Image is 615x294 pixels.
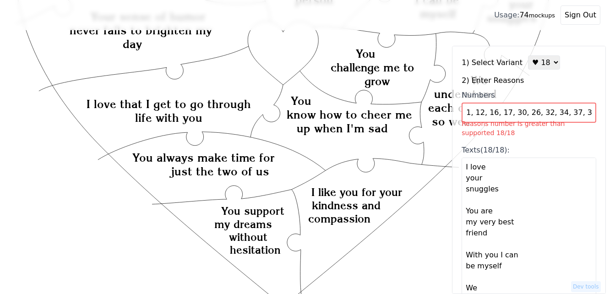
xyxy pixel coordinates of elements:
[308,212,370,225] text: compassion
[462,75,596,86] label: 2) Enter Reasons
[291,94,311,108] text: You
[214,218,272,231] text: my dreams
[462,103,596,123] input: NumbersReasons number is greater than supported 18/18
[365,75,390,88] text: grow
[123,37,142,51] text: day
[571,281,601,292] button: Dev tools
[435,87,497,101] text: understand
[432,114,471,128] text: so well
[132,151,275,164] text: You always make time for
[221,205,284,218] text: You support
[462,57,522,68] label: 1) Select Variant
[331,61,414,74] text: challenge me to
[561,5,600,25] button: Sign Out
[87,97,251,111] text: I love that I get to go through
[428,101,487,114] text: each other
[135,111,202,125] text: life with you
[494,11,519,19] span: Usage:
[230,244,281,257] text: hesitation
[529,12,555,19] small: mockups
[70,23,212,37] text: never fails to brighten my
[494,10,555,21] div: 74
[356,48,375,61] text: You
[462,119,596,137] div: Reasons number is greater than supported 18/18
[229,231,267,244] text: without
[311,185,402,199] text: I like you for your
[462,90,596,101] div: Numbers
[480,146,510,154] span: (18/18):
[462,145,596,156] div: Texts
[297,121,388,135] text: up when I'm sad
[287,108,412,121] text: know how to cheer me
[169,164,269,178] text: just the two of us
[312,199,381,212] text: kindness and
